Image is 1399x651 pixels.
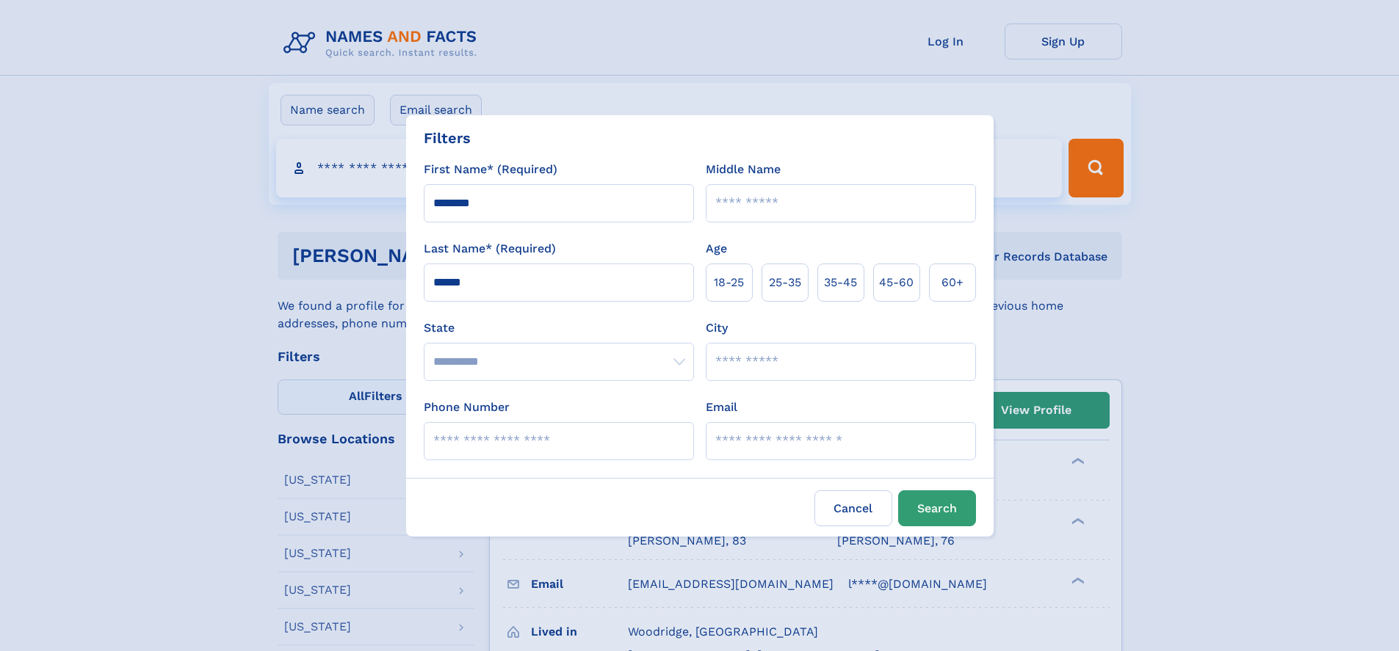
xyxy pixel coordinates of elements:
[706,161,781,178] label: Middle Name
[706,319,728,337] label: City
[424,399,510,416] label: Phone Number
[424,240,556,258] label: Last Name* (Required)
[941,274,964,291] span: 60+
[706,399,737,416] label: Email
[424,161,557,178] label: First Name* (Required)
[814,490,892,526] label: Cancel
[424,319,694,337] label: State
[769,274,801,291] span: 25‑35
[898,490,976,526] button: Search
[714,274,744,291] span: 18‑25
[706,240,727,258] label: Age
[424,127,471,149] div: Filters
[824,274,857,291] span: 35‑45
[879,274,914,291] span: 45‑60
